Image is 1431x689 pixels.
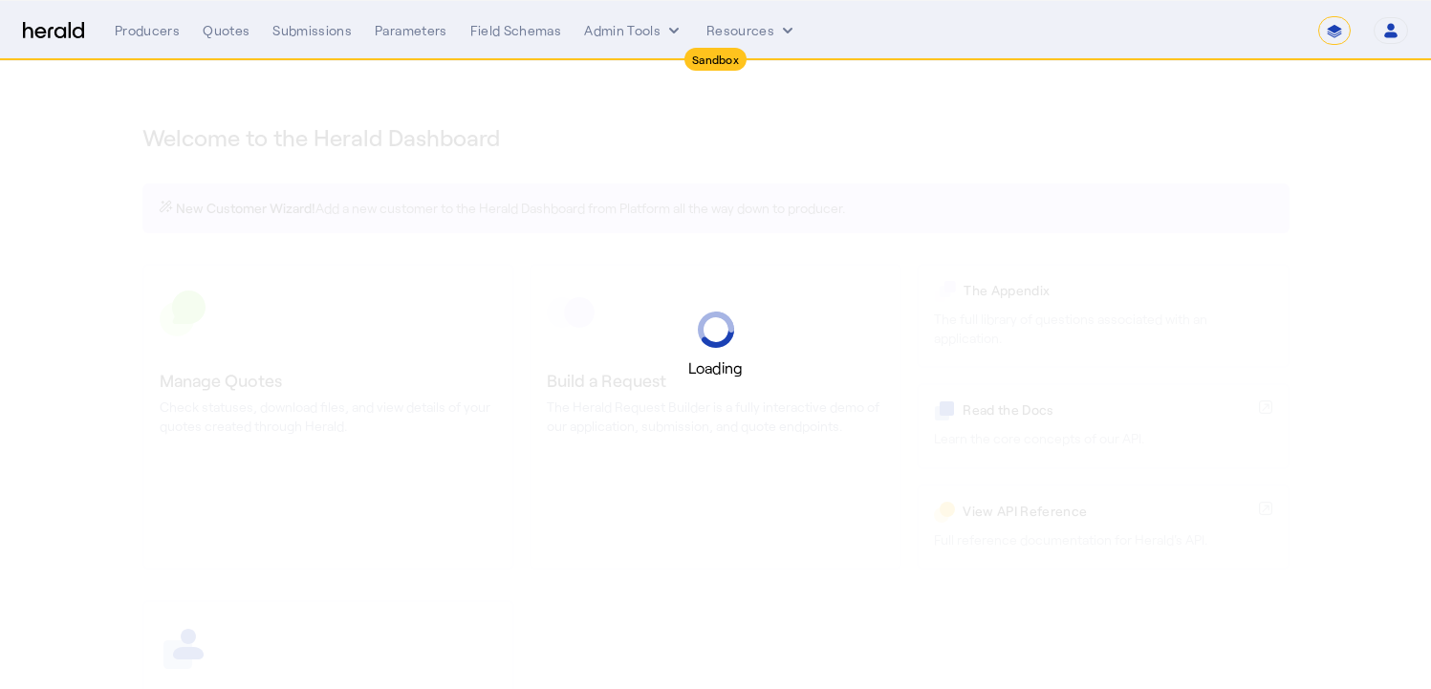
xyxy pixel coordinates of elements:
[584,21,683,40] button: internal dropdown menu
[706,21,797,40] button: Resources dropdown menu
[272,21,352,40] div: Submissions
[375,21,447,40] div: Parameters
[203,21,249,40] div: Quotes
[23,22,84,40] img: Herald Logo
[470,21,562,40] div: Field Schemas
[684,48,747,71] div: Sandbox
[115,21,180,40] div: Producers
